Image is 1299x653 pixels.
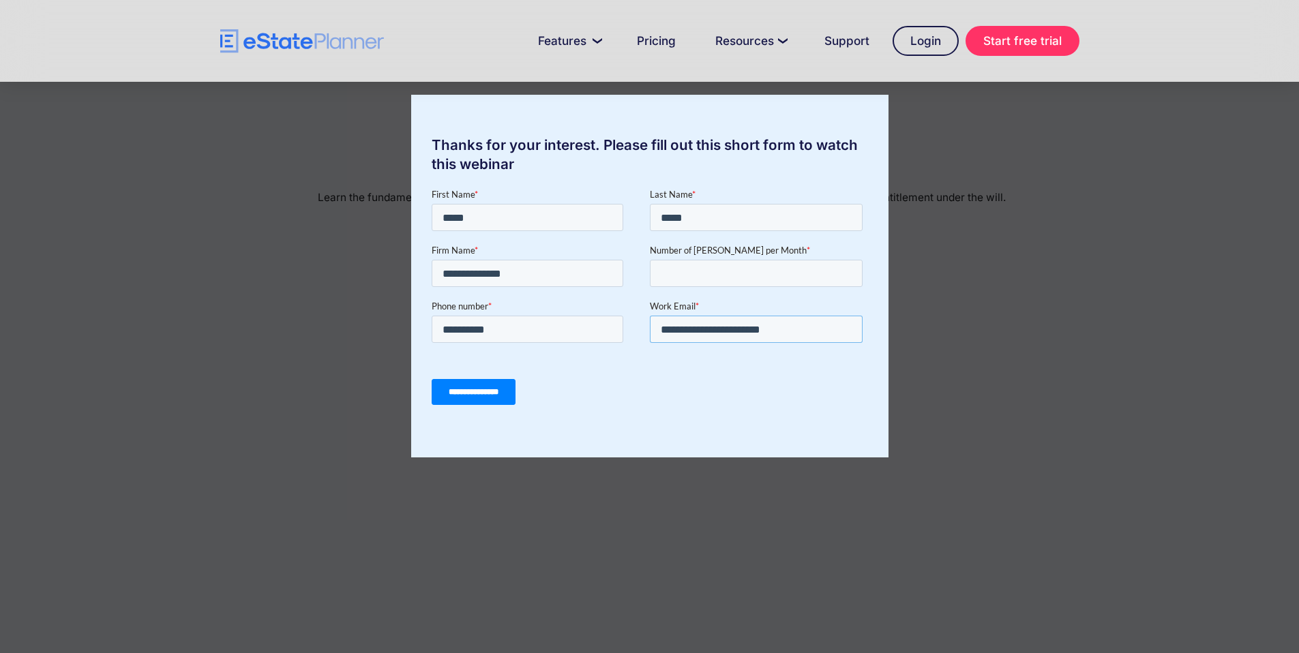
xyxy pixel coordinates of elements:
a: Features [522,27,614,55]
iframe: Form 0 [432,187,868,416]
a: Support [808,27,886,55]
a: Pricing [621,27,692,55]
div: Thanks for your interest. Please fill out this short form to watch this webinar [411,136,889,174]
a: Resources [699,27,801,55]
a: home [220,29,384,53]
a: Login [893,26,959,56]
a: Start free trial [966,26,1079,56]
